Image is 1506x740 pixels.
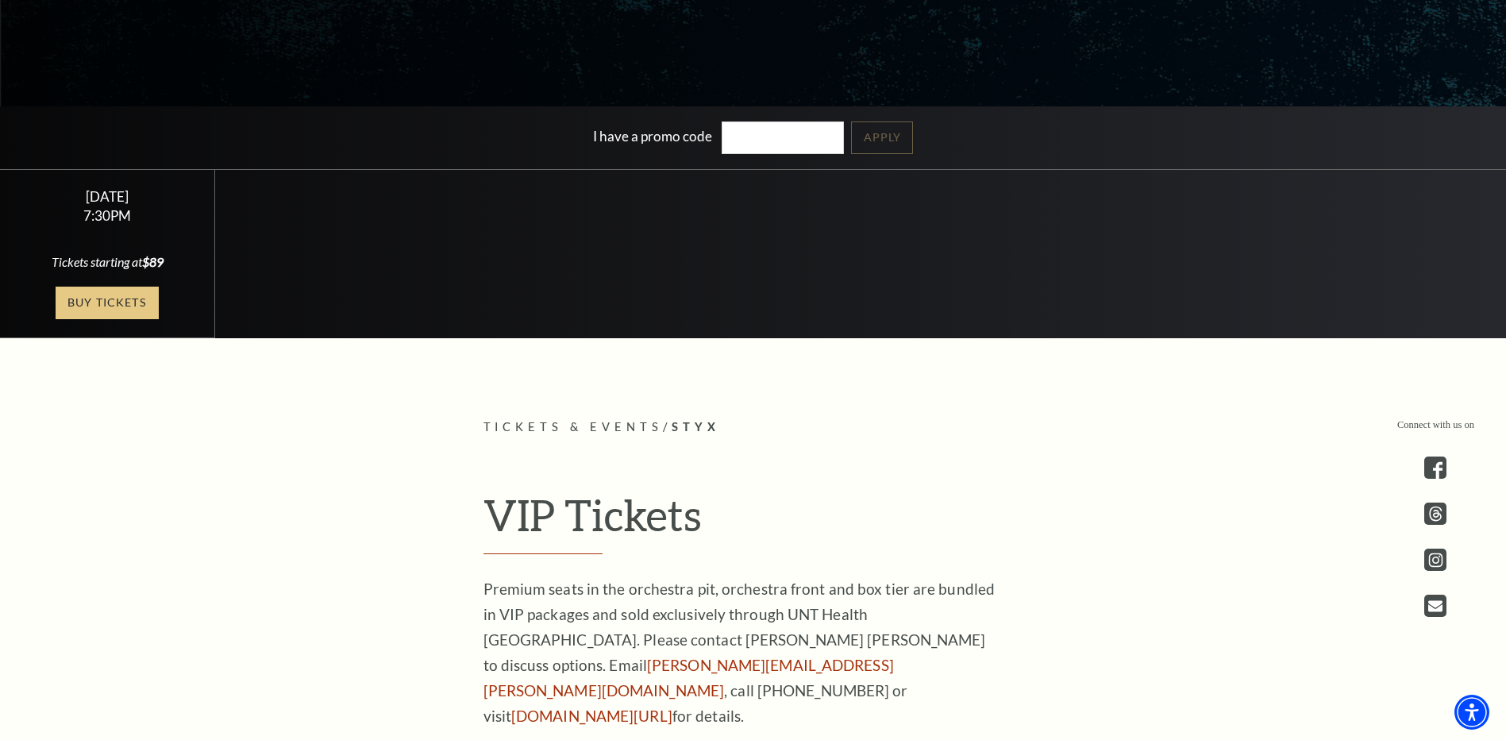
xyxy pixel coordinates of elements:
a: Buy Tickets [56,287,159,319]
p: Premium seats in the orchestra pit, orchestra front and box tier are bundled in VIP packages and ... [483,576,1000,729]
div: 7:30PM [19,209,196,222]
span: $89 [142,254,164,269]
span: Styx [672,420,720,434]
span: Tickets & Events [483,420,664,434]
label: I have a promo code [593,128,712,145]
p: / [483,418,1023,437]
div: Accessibility Menu [1454,695,1489,730]
p: Connect with us on [1397,418,1474,433]
a: threads.com - open in a new tab [1424,503,1446,525]
div: [DATE] [19,188,196,205]
h2: VIP Tickets [483,489,1023,554]
div: Tickets starting at [19,253,196,271]
a: Open this option - open in a new tab [1424,595,1446,617]
a: instagram - open in a new tab [1424,549,1446,571]
a: [DOMAIN_NAME][URL] [511,707,672,725]
a: facebook - open in a new tab [1424,457,1446,479]
a: [PERSON_NAME][EMAIL_ADDRESS][PERSON_NAME][DOMAIN_NAME] [483,656,894,700]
